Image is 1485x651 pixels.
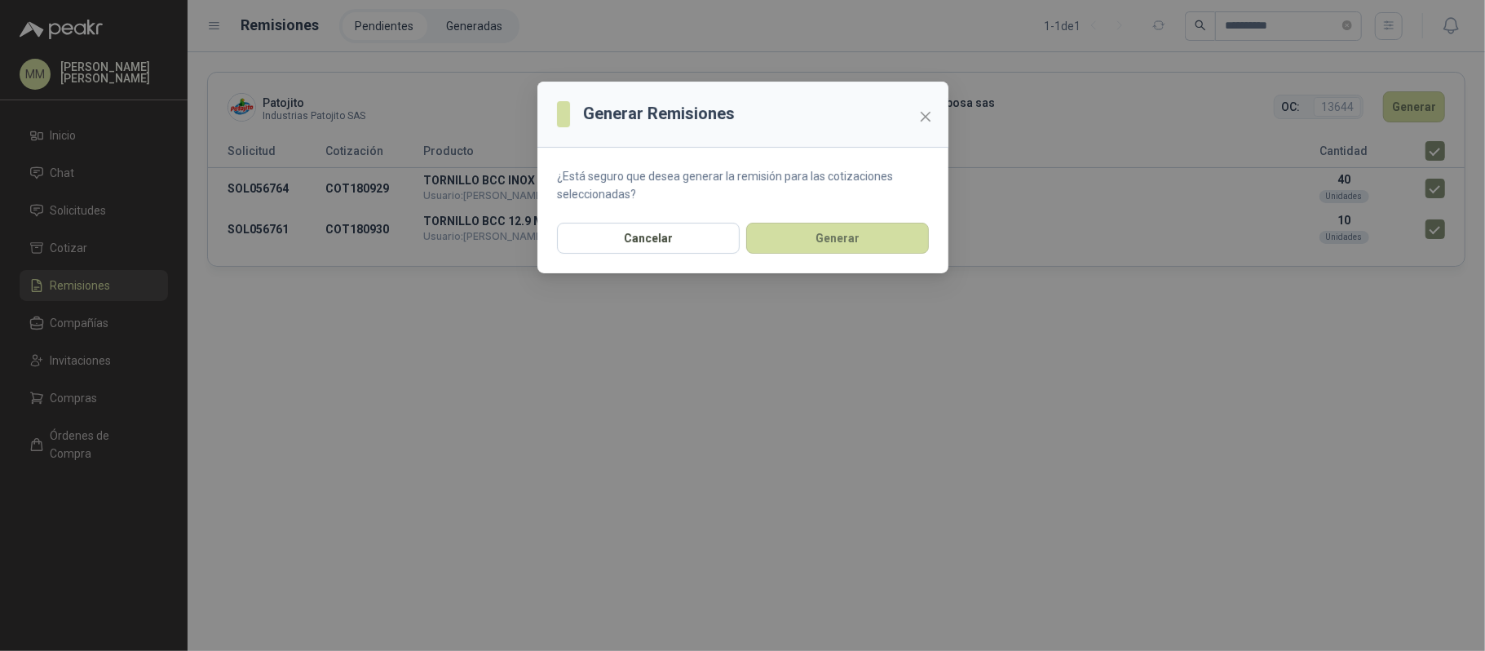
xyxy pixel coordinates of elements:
span: close [919,110,932,123]
button: Generar [746,223,929,254]
button: Cancelar [557,223,740,254]
button: Close [913,104,939,130]
p: ¿Está seguro que desea generar la remisión para las cotizaciones seleccionadas? [557,167,929,203]
h3: Generar Remisiones [583,101,735,126]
